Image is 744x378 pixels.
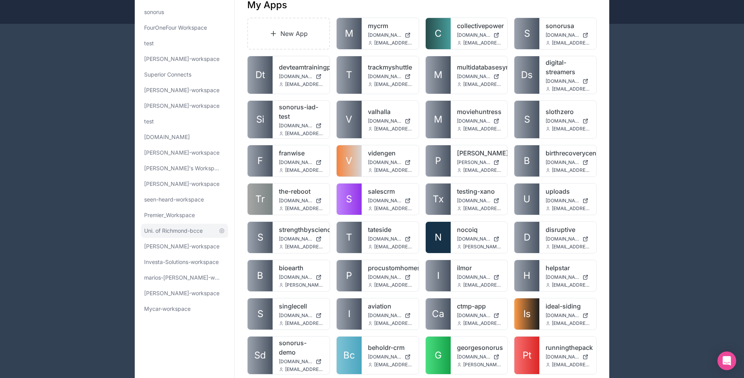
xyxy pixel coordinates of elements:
[285,366,323,373] span: [EMAIL_ADDRESS][DOMAIN_NAME]
[257,155,263,167] span: F
[279,62,323,72] a: devteamtrainingportal
[141,224,228,238] a: Uni. of Richmond-bcce
[144,305,191,313] span: Mycar-workspace
[141,21,228,35] a: FourOneFour Workspace
[144,164,222,172] span: [PERSON_NAME]'s Workspace
[141,271,228,285] a: marios-[PERSON_NAME]-workspace
[435,349,442,362] span: G
[141,177,228,191] a: [PERSON_NAME]-workspace
[457,312,501,319] a: [DOMAIN_NAME]
[337,260,362,291] a: P
[514,222,539,253] a: D
[552,167,590,173] span: [EMAIL_ADDRESS][DOMAIN_NAME]
[368,73,412,80] a: [DOMAIN_NAME]
[457,32,491,38] span: [DOMAIN_NAME]
[546,32,590,38] a: [DOMAIN_NAME]
[368,354,412,360] a: [DOMAIN_NAME]
[374,40,412,46] span: [EMAIL_ADDRESS][DOMAIN_NAME]
[457,274,501,280] a: [DOMAIN_NAME]
[546,274,590,280] a: [DOMAIN_NAME]
[144,211,195,219] span: Premier_Workspace
[141,130,228,144] a: [DOMAIN_NAME]
[337,184,362,215] a: S
[432,308,444,320] span: Ca
[255,193,265,205] span: Tr
[279,73,312,80] span: [DOMAIN_NAME]
[368,198,401,204] span: [DOMAIN_NAME]
[463,362,501,368] span: [PERSON_NAME][EMAIL_ADDRESS][DOMAIN_NAME]
[248,101,273,138] a: Si
[368,32,401,38] span: [DOMAIN_NAME]
[546,148,590,158] a: birthrecoverycenter
[141,5,228,19] a: sonorus
[141,302,228,316] a: Mycar-workspace
[374,320,412,326] span: [EMAIL_ADDRESS][DOMAIN_NAME]
[374,244,412,250] span: [EMAIL_ADDRESS][DOMAIN_NAME]
[346,69,352,81] span: T
[437,269,439,282] span: I
[546,118,579,124] span: [DOMAIN_NAME]
[285,130,323,137] span: [EMAIL_ADDRESS][DOMAIN_NAME]
[144,242,219,250] span: [PERSON_NAME]-workspace
[337,337,362,374] a: Bc
[546,354,590,360] a: [DOMAIN_NAME]
[285,205,323,212] span: [EMAIL_ADDRESS][DOMAIN_NAME]
[457,118,491,124] span: [DOMAIN_NAME]
[337,101,362,138] a: V
[546,343,590,352] a: runningthepack
[457,159,491,166] span: [PERSON_NAME][DOMAIN_NAME]
[457,354,491,360] span: [DOMAIN_NAME]
[514,298,539,330] a: Is
[144,196,204,203] span: seen-heard-workspace
[141,83,228,97] a: [PERSON_NAME]-workspace
[368,159,401,166] span: [DOMAIN_NAME]
[257,269,263,282] span: B
[524,155,530,167] span: B
[514,337,539,374] a: Pt
[256,113,264,126] span: Si
[457,62,501,72] a: multidatabasesynctest
[463,126,501,132] span: [EMAIL_ADDRESS][DOMAIN_NAME]
[546,263,590,273] a: helpstar
[524,113,530,126] span: S
[514,184,539,215] a: U
[457,118,501,124] a: [DOMAIN_NAME]
[144,8,164,16] span: sonorus
[457,159,501,166] a: [PERSON_NAME][DOMAIN_NAME]
[546,274,579,280] span: [DOMAIN_NAME]
[457,21,501,30] a: collectivepower
[285,167,323,173] span: [EMAIL_ADDRESS][DOMAIN_NAME]
[426,298,451,330] a: Ca
[141,286,228,300] a: [PERSON_NAME]-workspace
[144,71,191,78] span: Superior Connects
[144,86,219,94] span: [PERSON_NAME]-workspace
[141,255,228,269] a: Investa-Solutions-workspace
[463,40,501,46] span: [EMAIL_ADDRESS][DOMAIN_NAME]
[257,308,263,320] span: S
[279,159,312,166] span: [DOMAIN_NAME]
[457,354,501,360] a: [DOMAIN_NAME]
[141,36,228,50] a: test
[546,107,590,116] a: slothzero
[285,81,323,87] span: [EMAIL_ADDRESS][DOMAIN_NAME]
[435,27,442,40] span: C
[343,349,355,362] span: Bc
[144,24,207,32] span: FourOneFour Workspace
[368,263,412,273] a: procustomhomes
[141,193,228,207] a: seen-heard-workspace
[523,193,530,205] span: U
[433,193,444,205] span: Tx
[368,354,401,360] span: [DOMAIN_NAME]
[248,145,273,177] a: F
[346,113,352,126] span: V
[144,39,154,47] span: test
[144,274,222,282] span: marios-[PERSON_NAME]-workspace
[279,263,323,273] a: bioearth
[141,68,228,82] a: Superior Connects
[279,198,323,204] a: [DOMAIN_NAME]
[426,101,451,138] a: M
[279,73,323,80] a: [DOMAIN_NAME]
[248,260,273,291] a: B
[514,18,539,49] a: S
[248,222,273,253] a: S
